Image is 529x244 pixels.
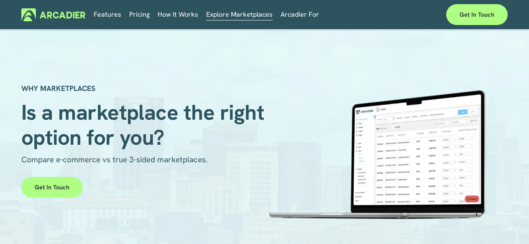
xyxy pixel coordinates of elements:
a: folder dropdown [158,8,198,21]
a: Get in touch [446,4,508,25]
span: Arcadier For [281,9,319,20]
img: Arcadier [21,8,85,21]
a: folder dropdown [281,8,319,21]
span: Is a marketplace the right option for you? [21,98,270,151]
a: Pricing [129,8,150,21]
a: Explore Marketplaces [206,8,273,21]
span: Compare e-commerce vs true 3-sided marketplaces. [21,154,208,165]
a: Features [94,8,121,21]
a: Get in touch [21,177,83,198]
strong: WHY MARKETPLACES [21,83,95,93]
span: How It Works [158,9,198,20]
